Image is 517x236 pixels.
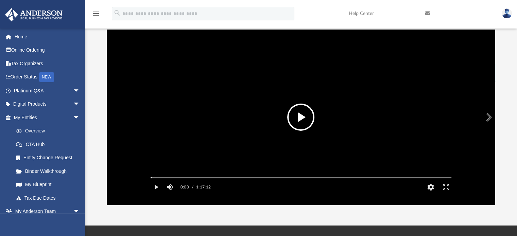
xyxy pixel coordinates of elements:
[107,12,496,205] div: Preview
[10,178,87,192] a: My Blueprint
[73,97,87,111] span: arrow_drop_down
[502,8,512,18] img: User Pic
[5,205,87,218] a: My Anderson Teamarrow_drop_down
[10,164,90,178] a: Binder Walkthrough
[164,180,176,194] button: Mute
[5,70,90,84] a: Order StatusNEW
[423,180,438,194] button: Settings
[10,191,90,205] a: Tax Due Dates
[180,180,189,194] label: 0:00
[5,84,90,97] a: Platinum Q&Aarrow_drop_down
[192,180,193,194] span: /
[73,205,87,219] span: arrow_drop_down
[92,10,100,18] i: menu
[5,97,90,111] a: Digital Productsarrow_drop_down
[196,180,211,194] label: 1:17:12
[107,30,496,205] div: File preview
[149,180,164,194] button: Play
[39,72,54,82] div: NEW
[5,30,90,43] a: Home
[5,43,90,57] a: Online Ordering
[92,13,100,18] a: menu
[10,151,90,165] a: Entity Change Request
[5,111,90,124] a: My Entitiesarrow_drop_down
[10,124,90,138] a: Overview
[5,57,90,70] a: Tax Organizers
[438,180,453,194] button: Enter fullscreen
[481,108,496,127] button: Next File
[73,111,87,125] span: arrow_drop_down
[73,84,87,98] span: arrow_drop_down
[114,9,121,17] i: search
[145,175,457,180] div: Media Slider
[3,8,65,21] img: Anderson Advisors Platinum Portal
[10,138,90,151] a: CTA Hub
